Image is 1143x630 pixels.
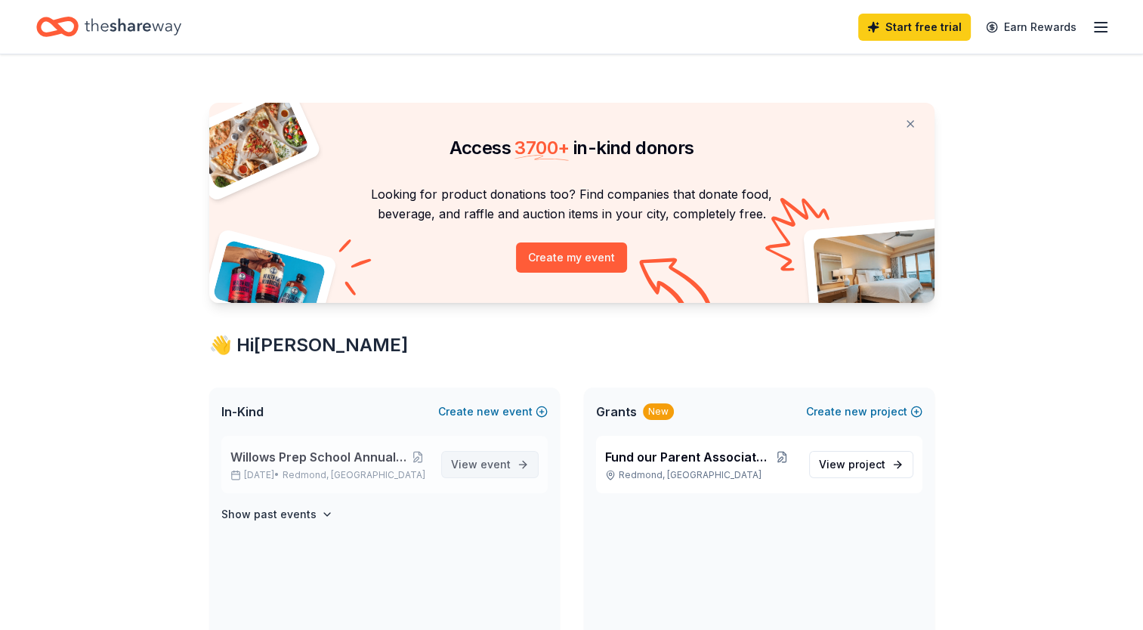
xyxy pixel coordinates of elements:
[605,469,797,481] p: Redmond, [GEOGRAPHIC_DATA]
[809,451,913,478] a: View project
[596,403,637,421] span: Grants
[221,505,317,523] h4: Show past events
[230,448,407,466] span: Willows Prep School Annual Auction/Gala
[643,403,674,420] div: New
[514,137,569,159] span: 3700 +
[848,458,885,471] span: project
[845,403,867,421] span: new
[639,258,715,314] img: Curvy arrow
[192,94,310,190] img: Pizza
[283,469,425,481] span: Redmond, [GEOGRAPHIC_DATA]
[806,403,922,421] button: Createnewproject
[605,448,768,466] span: Fund our Parent Association
[227,184,916,224] p: Looking for product donations too? Find companies that donate food, beverage, and raffle and auct...
[516,242,627,273] button: Create my event
[977,14,1086,41] a: Earn Rewards
[480,458,511,471] span: event
[36,9,181,45] a: Home
[221,505,333,523] button: Show past events
[449,137,694,159] span: Access in-kind donors
[209,333,934,357] div: 👋 Hi [PERSON_NAME]
[451,456,511,474] span: View
[477,403,499,421] span: new
[819,456,885,474] span: View
[230,469,429,481] p: [DATE] •
[438,403,548,421] button: Createnewevent
[858,14,971,41] a: Start free trial
[221,403,264,421] span: In-Kind
[441,451,539,478] a: View event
